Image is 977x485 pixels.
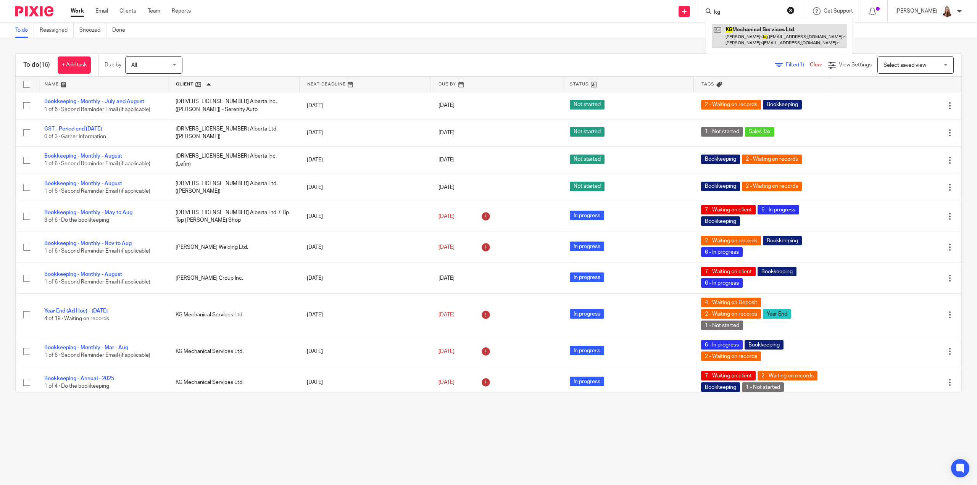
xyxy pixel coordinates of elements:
[439,312,455,317] span: [DATE]
[798,62,804,68] span: (1)
[44,345,128,350] a: Bookkeeping - Monthly - Mar - Aug
[44,107,150,112] span: 1 of 6 · Second Reminder Email (if applicable)
[763,309,791,319] span: Year End
[44,383,109,389] span: 1 of 4 · Do the bookkeeping
[44,272,122,277] a: Bookkeeping - Monthly - August
[105,61,121,69] p: Due by
[701,382,740,392] span: Bookkeeping
[701,127,743,137] span: 1 - Not started
[58,56,91,74] a: + Add task
[745,127,774,137] span: Sales Tax
[44,279,150,285] span: 1 of 6 · Second Reminder Email (if applicable)
[839,62,872,68] span: View Settings
[168,201,299,232] td: [DRIVERS_LICENSE_NUMBER] Alberta Ltd. / Tip Top [PERSON_NAME] Shop
[701,247,743,257] span: 6 - In progress
[570,155,605,164] span: Not started
[439,157,455,163] span: [DATE]
[439,245,455,250] span: [DATE]
[168,119,299,146] td: [DRIVERS_LICENSE_NUMBER] Alberta Ltd. ([PERSON_NAME])
[439,380,455,385] span: [DATE]
[701,278,743,288] span: 6 - In progress
[299,92,430,119] td: [DATE]
[44,153,122,159] a: Bookkeeping - Monthly - August
[786,62,810,68] span: Filter
[570,182,605,191] span: Not started
[168,92,299,119] td: [DRIVERS_LICENSE_NUMBER] Alberta Inc. ([PERSON_NAME]) - Serenity Auto
[742,182,802,191] span: 2 - Waiting on records
[299,263,430,294] td: [DATE]
[40,23,74,38] a: Reassigned
[941,5,953,18] img: Larissa-headshot-cropped.jpg
[299,201,430,232] td: [DATE]
[763,100,802,110] span: Bookkeeping
[44,181,122,186] a: Bookkeeping - Monthly - August
[439,349,455,354] span: [DATE]
[172,7,191,15] a: Reports
[439,214,455,219] span: [DATE]
[168,147,299,174] td: [DRIVERS_LICENSE_NUMBER] Alberta Inc. (Lefin)
[44,126,102,132] a: GST - Period end [DATE]
[44,134,106,139] span: 0 of 3 · Gather Information
[44,241,132,246] a: Bookkeeping - Monthly - Nov to Aug
[44,353,150,358] span: 1 of 6 · Second Reminder Email (if applicable)
[439,276,455,281] span: [DATE]
[701,155,740,164] span: Bookkeeping
[15,23,34,38] a: To do
[95,7,108,15] a: Email
[168,367,299,398] td: KG Mechanical Services Ltd.
[701,216,740,226] span: Bookkeeping
[44,189,150,194] span: 1 of 6 · Second Reminder Email (if applicable)
[570,377,604,386] span: In progress
[15,6,53,16] img: Pixie
[299,147,430,174] td: [DATE]
[570,242,604,251] span: In progress
[299,367,430,398] td: [DATE]
[810,62,822,68] a: Clear
[168,294,299,336] td: KG Mechanical Services Ltd.
[39,62,50,68] span: (16)
[763,236,802,245] span: Bookkeeping
[119,7,136,15] a: Clients
[758,205,799,214] span: 6 - In progress
[745,340,784,350] span: Bookkeeping
[824,8,853,14] span: Get Support
[44,210,132,215] a: Bookkeeping - Monthly - May to Aug
[299,232,430,263] td: [DATE]
[44,161,150,167] span: 1 of 6 · Second Reminder Email (if applicable)
[570,272,604,282] span: In progress
[701,351,761,361] span: 2 - Waiting on records
[713,9,782,16] input: Search
[44,248,150,254] span: 1 of 6 · Second Reminder Email (if applicable)
[168,336,299,367] td: KG Mechanical Services Ltd.
[701,321,743,330] span: 1 - Not started
[570,309,604,319] span: In progress
[299,294,430,336] td: [DATE]
[701,309,761,319] span: 2 - Waiting on records
[701,340,743,350] span: 6 - In progress
[44,308,108,314] a: Year End (Ad Hoc) - [DATE]
[701,236,761,245] span: 2 - Waiting on records
[701,371,756,380] span: 7 - Waiting on client
[742,155,802,164] span: 2 - Waiting on records
[570,346,604,355] span: In progress
[148,7,160,15] a: Team
[44,99,144,104] a: Bookkeeping - Monthly - July and August
[895,7,937,15] p: [PERSON_NAME]
[701,298,761,307] span: 4 - Waiting on Deposit
[23,61,50,69] h1: To do
[701,182,740,191] span: Bookkeeping
[701,205,756,214] span: 7 - Waiting on client
[570,211,604,220] span: In progress
[299,336,430,367] td: [DATE]
[168,232,299,263] td: [PERSON_NAME] Welding Ltd.
[701,100,761,110] span: 2 - Waiting on records
[44,376,114,381] a: Bookkeeping - Annual - 2025
[131,63,137,68] span: All
[299,174,430,201] td: [DATE]
[79,23,106,38] a: Snoozed
[758,371,817,380] span: 2 - Waiting on records
[299,119,430,146] td: [DATE]
[439,185,455,190] span: [DATE]
[168,263,299,294] td: [PERSON_NAME] Group Inc.
[44,316,109,321] span: 4 of 19 · Waiting on records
